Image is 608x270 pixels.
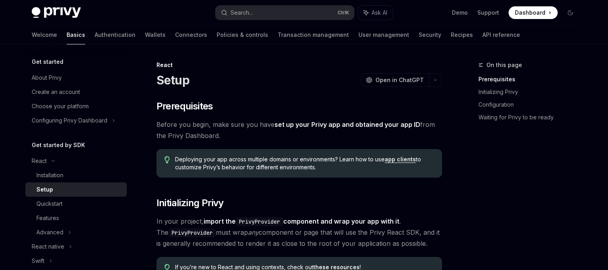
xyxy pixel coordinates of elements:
a: app clients [385,156,416,163]
a: set up your Privy app and obtained your app ID [274,121,420,129]
div: Configuring Privy Dashboard [32,116,107,125]
a: Connectors [175,25,207,44]
a: About Privy [25,71,127,85]
div: React [156,61,442,69]
code: PrivyProvider [236,217,283,226]
a: Configuration [478,98,583,111]
div: Create an account [32,87,80,97]
a: Support [477,9,499,17]
div: Swift [32,256,44,266]
div: React native [32,242,64,251]
span: Initializing Privy [156,197,224,209]
a: User management [358,25,409,44]
svg: Tip [164,156,170,163]
a: Welcome [32,25,57,44]
a: Initializing Privy [478,86,583,98]
a: Policies & controls [217,25,268,44]
div: React [32,156,47,166]
h1: Setup [156,73,189,87]
button: Toggle dark mode [564,6,577,19]
a: Transaction management [278,25,349,44]
a: Wallets [145,25,166,44]
span: Before you begin, make sure you have from the Privy Dashboard. [156,119,442,141]
span: On this page [486,60,522,70]
a: Recipes [451,25,473,44]
div: Advanced [36,228,63,237]
div: Choose your platform [32,101,89,111]
button: Search...CtrlK [215,6,354,20]
em: any [248,228,259,236]
h5: Get started [32,57,63,67]
img: dark logo [32,7,81,18]
a: Setup [25,182,127,197]
a: Quickstart [25,197,127,211]
span: Open in ChatGPT [375,76,424,84]
a: Basics [67,25,85,44]
div: Installation [36,170,63,180]
code: PrivyProvider [168,228,216,237]
span: Deploying your app across multiple domains or environments? Learn how to use to customize Privy’s... [175,155,434,171]
a: Prerequisites [478,73,583,86]
span: Dashboard [515,9,545,17]
button: Ask AI [358,6,393,20]
a: Demo [452,9,468,17]
span: Prerequisites [156,100,213,113]
a: Features [25,211,127,225]
h5: Get started by SDK [32,140,85,150]
a: Create an account [25,85,127,99]
div: Quickstart [36,199,63,209]
span: Ask AI [372,9,387,17]
strong: import the component and wrap your app with it [204,217,399,225]
a: Installation [25,168,127,182]
div: Search... [231,8,253,17]
a: Choose your platform [25,99,127,113]
span: In your project, . The must wrap component or page that will use the Privy React SDK, and it is g... [156,216,442,249]
a: Waiting for Privy to be ready [478,111,583,124]
a: API reference [482,25,520,44]
a: Security [419,25,441,44]
div: Features [36,213,59,223]
a: Dashboard [509,6,558,19]
div: Setup [36,185,53,194]
button: Open in ChatGPT [361,73,429,87]
div: About Privy [32,73,62,82]
span: Ctrl K [337,10,349,16]
a: Authentication [95,25,135,44]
